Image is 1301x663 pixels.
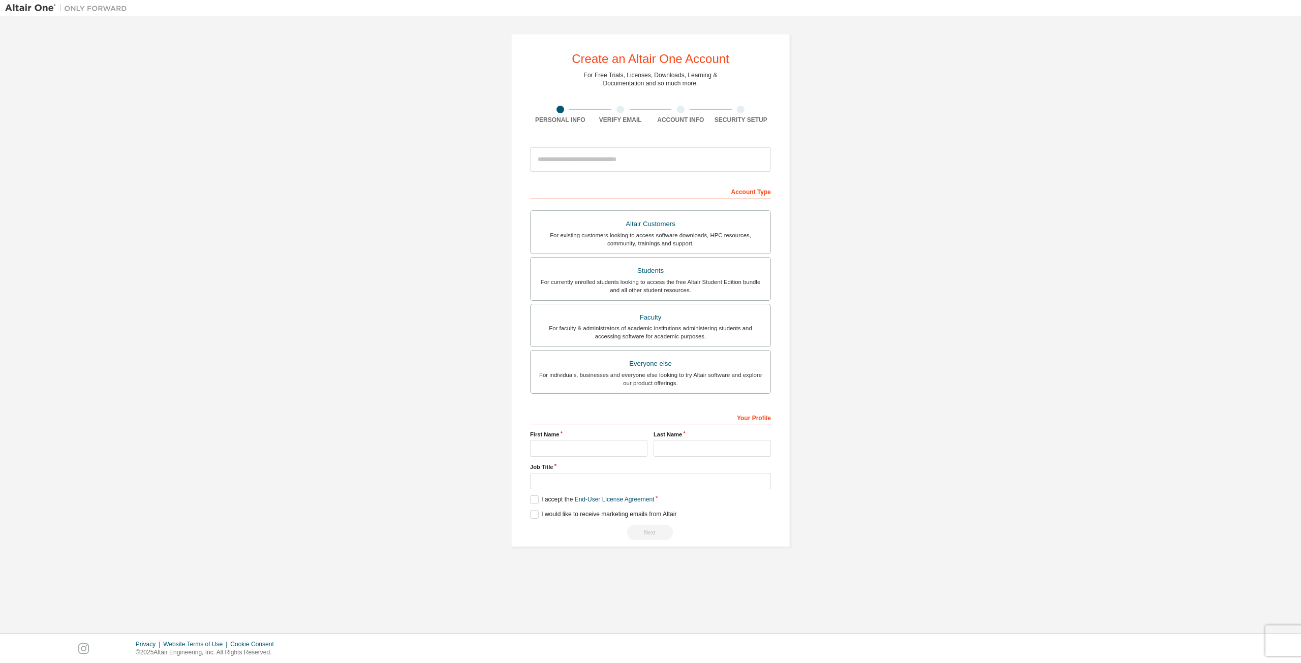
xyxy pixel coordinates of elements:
[136,640,163,648] div: Privacy
[530,495,654,504] label: I accept the
[537,310,764,325] div: Faculty
[530,409,771,425] div: Your Profile
[78,643,89,654] img: instagram.svg
[530,430,647,438] label: First Name
[584,71,718,87] div: For Free Trials, Licenses, Downloads, Learning & Documentation and so much more.
[530,510,676,519] label: I would like to receive marketing emails from Altair
[163,640,230,648] div: Website Terms of Use
[530,183,771,199] div: Account Type
[537,371,764,387] div: For individuals, businesses and everyone else looking to try Altair software and explore our prod...
[230,640,280,648] div: Cookie Consent
[537,264,764,278] div: Students
[591,116,651,124] div: Verify Email
[136,648,280,657] p: © 2025 Altair Engineering, Inc. All Rights Reserved.
[530,116,591,124] div: Personal Info
[650,116,711,124] div: Account Info
[537,278,764,294] div: For currently enrolled students looking to access the free Altair Student Edition bundle and all ...
[5,3,132,13] img: Altair One
[711,116,771,124] div: Security Setup
[537,357,764,371] div: Everyone else
[575,496,655,503] a: End-User License Agreement
[537,324,764,340] div: For faculty & administrators of academic institutions administering students and accessing softwa...
[530,525,771,540] div: Read and acccept EULA to continue
[530,463,771,471] label: Job Title
[537,217,764,231] div: Altair Customers
[654,430,771,438] label: Last Name
[537,231,764,247] div: For existing customers looking to access software downloads, HPC resources, community, trainings ...
[572,53,729,65] div: Create an Altair One Account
